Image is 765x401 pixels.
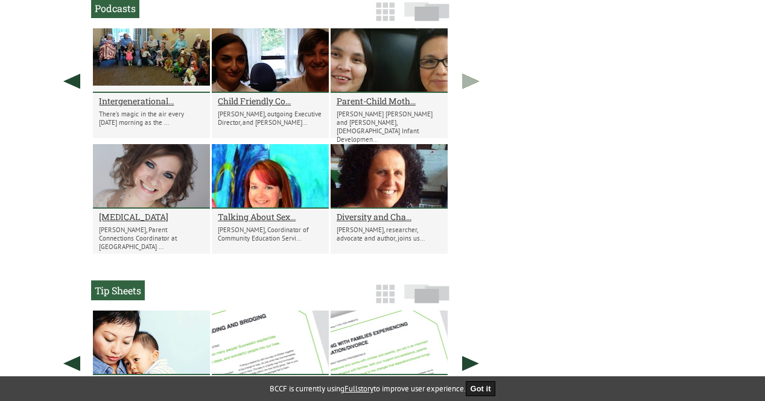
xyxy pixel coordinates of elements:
[376,2,395,21] img: grid-icon.png
[372,290,398,309] a: Grid View
[376,285,395,303] img: grid-icon.png
[99,211,204,223] a: [MEDICAL_DATA]
[218,211,323,223] a: Talking About Sex...
[331,28,448,138] li: Parent-Child Mother Goose in the Aboriginal Community
[337,95,442,107] a: Parent-Child Moth...
[99,95,204,107] a: Intergenerational...
[218,226,323,242] p: [PERSON_NAME], Coordinator of Community Education Servi...
[337,211,442,223] a: Diversity and Cha...
[401,8,453,27] a: Slide View
[93,144,210,254] li: Peer Support
[404,2,449,21] img: slide-icon.png
[331,144,448,254] li: Diversity and Change: Queer Parenting in Canada
[218,95,323,107] a: Child Friendly Co...
[372,8,398,27] a: Grid View
[337,226,442,242] p: [PERSON_NAME], researcher, advocate and author, joins us...
[99,110,204,127] p: There’s magic in the air every [DATE] morning as the ...
[212,144,329,254] li: Talking About Sexuality with Kids
[344,384,373,394] a: Fullstory
[401,290,453,309] a: Slide View
[337,110,442,144] p: [PERSON_NAME] [PERSON_NAME] and [PERSON_NAME], [DEMOGRAPHIC_DATA] Infant Developmen...
[99,226,204,251] p: [PERSON_NAME], Parent Connections Coordinator at [GEOGRAPHIC_DATA] ...
[404,284,449,303] img: slide-icon.png
[91,280,145,300] h2: Tip Sheets
[218,110,323,127] p: [PERSON_NAME], outgoing Executive Director, and [PERSON_NAME]...
[466,381,496,396] button: Got it
[93,28,210,138] li: Intergenerational Parent-Child Mother Goose Program
[212,28,329,138] li: Child Friendly Communities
